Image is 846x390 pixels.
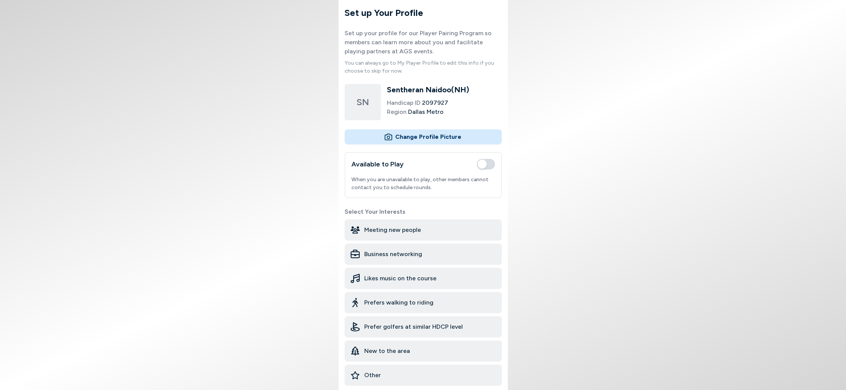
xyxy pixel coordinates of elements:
[345,6,502,20] h1: Set up Your Profile
[345,59,502,75] p: You can always go to My Player Profile to edit this info if you choose to skip for now.
[351,159,404,169] h2: Available to Play
[387,98,469,107] li: 2097927
[387,99,421,106] span: Handicap ID
[387,84,469,95] h2: Sentheran Naidoo ( NH )
[351,176,495,191] p: When you are unavailable to play, other members cannot contact you to schedule rounds.
[364,250,422,259] span: Business networking
[387,108,407,115] span: Region
[364,371,381,380] span: Other
[356,95,369,109] span: SN
[345,29,502,56] p: Set up your profile for our Player Pairing Program so members can learn more about you and facili...
[345,207,502,216] label: Select Your Interests
[364,274,436,283] span: Likes music on the course
[364,298,433,307] span: Prefers walking to riding
[364,225,421,235] span: Meeting new people
[364,346,410,356] span: New to the area
[364,322,463,331] span: Prefer golfers at similar HDCP level
[387,107,469,117] li: Dallas Metro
